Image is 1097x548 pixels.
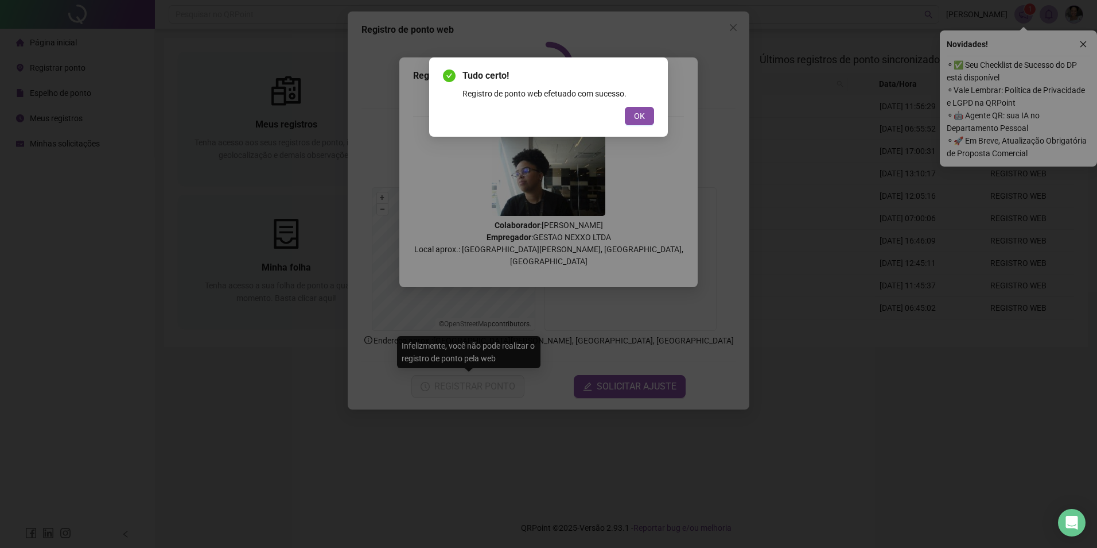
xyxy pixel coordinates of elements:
[443,70,456,82] span: check-circle
[462,87,654,100] div: Registro de ponto web efetuado com sucesso.
[634,110,645,122] span: OK
[462,69,654,83] span: Tudo certo!
[1058,509,1086,537] div: Open Intercom Messenger
[625,107,654,125] button: OK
